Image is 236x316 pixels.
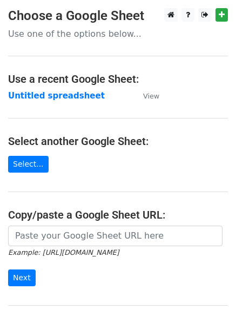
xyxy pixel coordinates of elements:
[182,264,236,316] iframe: Chat Widget
[8,91,105,101] a: Untitled spreadsheet
[143,92,159,100] small: View
[8,226,222,246] input: Paste your Google Sheet URL here
[132,91,159,101] a: View
[8,28,228,40] p: Use one of the options below...
[8,208,228,221] h4: Copy/paste a Google Sheet URL:
[8,8,228,24] h3: Choose a Google Sheet
[8,156,49,173] a: Select...
[8,135,228,148] h4: Select another Google Sheet:
[8,248,119,256] small: Example: [URL][DOMAIN_NAME]
[8,73,228,85] h4: Use a recent Google Sheet:
[8,269,36,286] input: Next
